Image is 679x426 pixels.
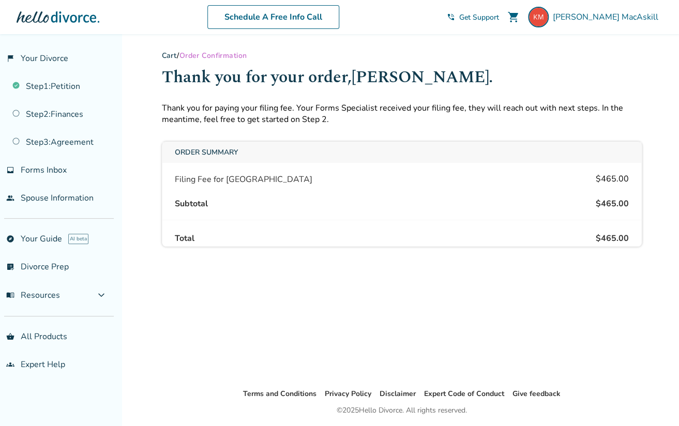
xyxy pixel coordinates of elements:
span: explore [6,235,14,243]
span: Resources [6,290,60,301]
span: expand_more [95,289,108,301]
span: list_alt_check [6,263,14,271]
a: Schedule A Free Info Call [207,5,339,29]
span: shopping_basket [6,332,14,341]
a: Expert Code of Conduct [424,389,504,399]
div: $465.00 [596,173,629,186]
div: / [162,51,642,60]
span: AI beta [68,234,88,244]
iframe: Chat Widget [627,376,679,426]
li: Disclaimer [380,388,416,400]
li: Give feedback [512,388,561,400]
div: © 2025 Hello Divorce. All rights reserved. [337,404,467,417]
span: shopping_cart [507,11,520,23]
span: inbox [6,166,14,174]
div: Subtotal [175,198,208,209]
span: groups [6,360,14,369]
span: Order Confirmation [179,51,247,60]
a: Terms and Conditions [243,389,316,399]
a: Privacy Policy [325,389,371,399]
span: menu_book [6,291,14,299]
span: people [6,194,14,202]
div: Total [175,233,194,244]
h1: Thank you for your order, [PERSON_NAME] . [162,65,642,90]
span: [PERSON_NAME] MacAskill [553,11,662,23]
div: $465.00 [596,198,629,209]
span: phone_in_talk [447,13,455,21]
span: flag_2 [6,54,14,63]
div: $465.00 [596,233,629,244]
a: Cart [162,51,177,60]
span: Forms Inbox [21,164,67,176]
span: Get Support [459,12,499,22]
div: Order Summary [162,142,641,163]
img: kmacaskill@gmail.com [528,7,549,27]
span: Filing Fee for [GEOGRAPHIC_DATA] [175,173,312,186]
p: Thank you for paying your filing fee. Your Forms Specialist received your filing fee, they will r... [162,102,642,125]
a: phone_in_talkGet Support [447,12,499,22]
